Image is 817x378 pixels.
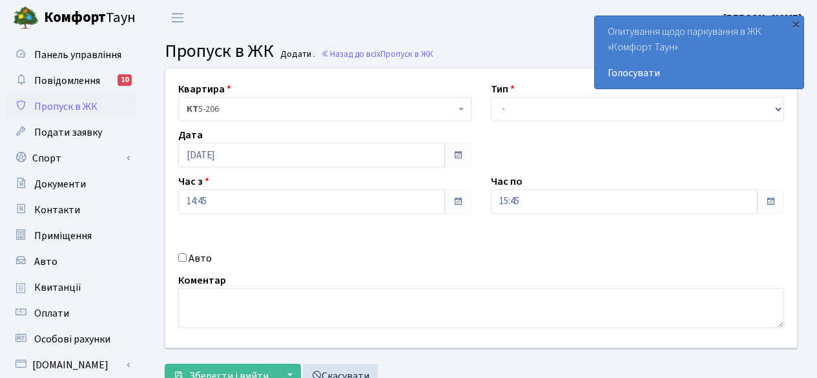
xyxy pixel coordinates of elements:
[608,65,791,81] a: Голосувати
[34,100,98,114] span: Пропуск в ЖК
[6,300,136,326] a: Оплати
[34,203,80,217] span: Контакти
[165,38,274,64] span: Пропуск в ЖК
[178,81,231,97] label: Квартира
[723,11,801,25] b: [PERSON_NAME]
[187,103,198,116] b: КТ
[34,125,102,140] span: Подати заявку
[34,306,69,320] span: Оплати
[6,275,136,300] a: Квитанції
[178,127,203,143] label: Дата
[189,251,212,266] label: Авто
[187,103,455,116] span: <b>КТ</b>&nbsp;&nbsp;&nbsp;&nbsp;5-206
[6,120,136,145] a: Подати заявку
[6,68,136,94] a: Повідомлення10
[13,5,39,31] img: logo.png
[44,7,106,28] b: Комфорт
[6,197,136,223] a: Контакти
[6,326,136,352] a: Особові рахунки
[6,352,136,378] a: [DOMAIN_NAME]
[34,255,57,269] span: Авто
[491,81,515,97] label: Тип
[321,48,433,60] a: Назад до всіхПропуск в ЖК
[178,273,226,288] label: Коментар
[789,17,802,30] div: ×
[6,94,136,120] a: Пропуск в ЖК
[34,48,121,62] span: Панель управління
[6,171,136,197] a: Документи
[34,332,110,346] span: Особові рахунки
[118,74,132,86] div: 10
[723,10,801,26] a: [PERSON_NAME]
[278,49,315,60] small: Додати .
[380,48,433,60] span: Пропуск в ЖК
[44,7,136,29] span: Таун
[6,42,136,68] a: Панель управління
[178,97,471,121] span: <b>КТ</b>&nbsp;&nbsp;&nbsp;&nbsp;5-206
[491,174,522,189] label: Час по
[161,7,194,28] button: Переключити навігацію
[6,249,136,275] a: Авто
[595,16,803,89] div: Опитування щодо паркування в ЖК «Комфорт Таун»
[6,223,136,249] a: Приміщення
[34,74,100,88] span: Повідомлення
[178,174,209,189] label: Час з
[34,229,92,243] span: Приміщення
[34,280,81,295] span: Квитанції
[34,177,86,191] span: Документи
[6,145,136,171] a: Спорт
